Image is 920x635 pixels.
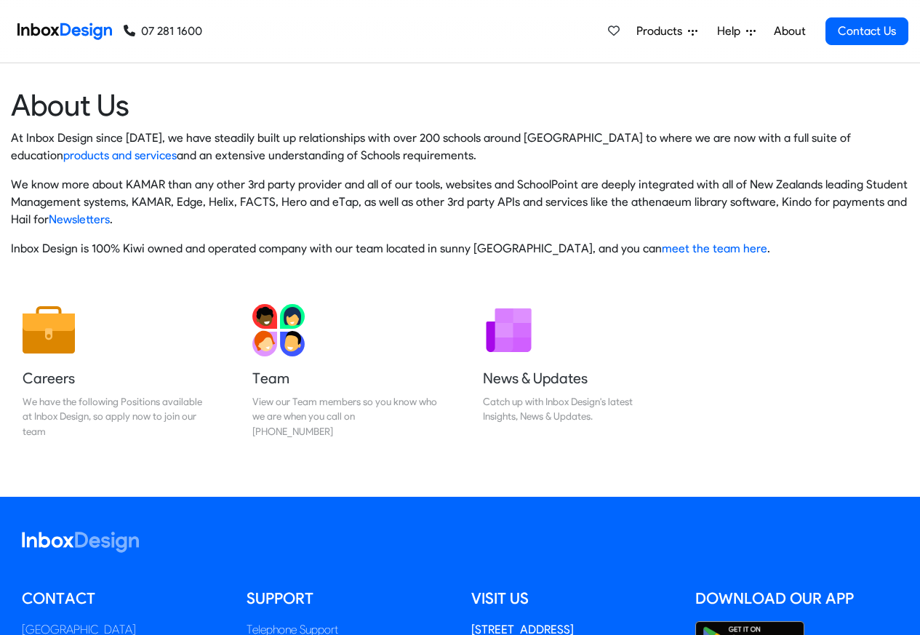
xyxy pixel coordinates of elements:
div: View our Team members so you know who we are when you call on [PHONE_NUMBER] [252,394,437,439]
a: Careers We have the following Positions available at Inbox Design, so apply now to join our team [11,292,219,450]
p: We know more about KAMAR than any other 3rd party provider and all of our tools, websites and Sch... [11,176,909,228]
img: 2022_01_12_icon_newsletter.svg [483,304,535,356]
img: 2022_01_13_icon_job.svg [23,304,75,356]
div: We have the following Positions available at Inbox Design, so apply now to join our team [23,394,207,439]
h5: Visit us [471,588,674,610]
h5: Support [247,588,449,610]
heading: About Us [11,87,909,124]
span: Help [717,23,746,40]
h5: Download our App [695,588,898,610]
a: Products [631,17,703,46]
a: 07 281 1600 [124,23,202,40]
img: logo_inboxdesign_white.svg [22,532,139,553]
span: Products [636,23,688,40]
h5: News & Updates [483,368,668,388]
img: 2022_01_13_icon_team.svg [252,304,305,356]
a: products and services [63,148,177,162]
div: Catch up with Inbox Design's latest Insights, News & Updates. [483,394,668,424]
h5: Team [252,368,437,388]
a: Contact Us [825,17,908,45]
h5: Contact [22,588,225,610]
h5: Careers [23,368,207,388]
a: Newsletters [49,212,110,226]
a: About [769,17,809,46]
a: Team View our Team members so you know who we are when you call on [PHONE_NUMBER] [241,292,449,450]
p: At Inbox Design since [DATE], we have steadily built up relationships with over 200 schools aroun... [11,129,909,164]
a: News & Updates Catch up with Inbox Design's latest Insights, News & Updates. [471,292,679,450]
a: meet the team here [662,241,767,255]
p: Inbox Design is 100% Kiwi owned and operated company with our team located in sunny [GEOGRAPHIC_D... [11,240,909,257]
a: Help [711,17,761,46]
